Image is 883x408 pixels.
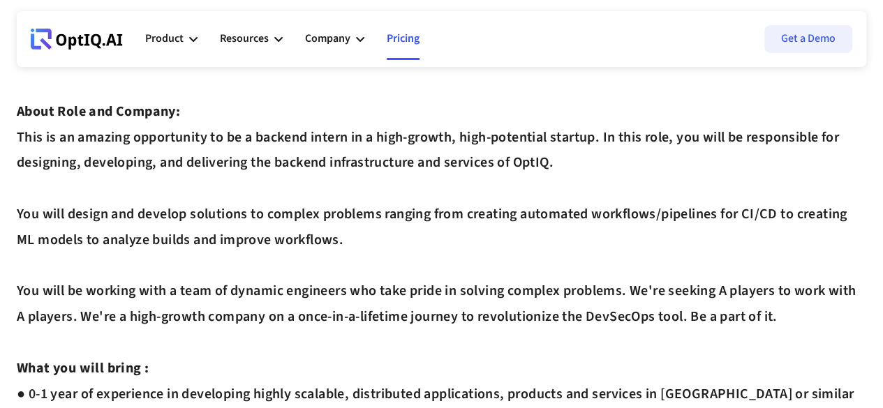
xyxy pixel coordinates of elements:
[305,29,350,48] div: Company
[31,18,123,60] a: Webflow Homepage
[145,29,184,48] div: Product
[305,18,364,60] div: Company
[220,18,283,60] div: Resources
[17,358,149,378] strong: What you will bring :
[387,18,420,60] a: Pricing
[220,29,269,48] div: Resources
[764,25,852,53] a: Get a Demo
[17,102,180,121] strong: About Role and Company:
[145,18,198,60] div: Product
